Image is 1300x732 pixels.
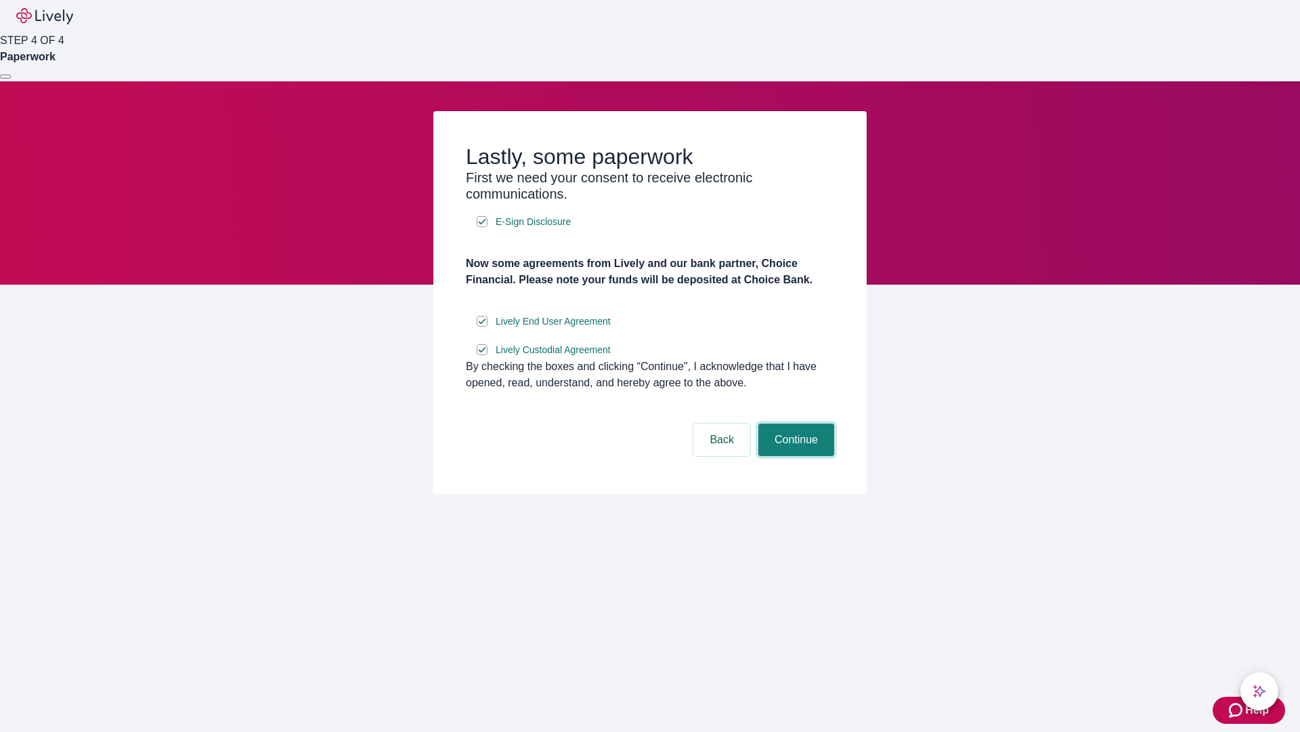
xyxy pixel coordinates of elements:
[496,314,611,329] span: Lively End User Agreement
[693,424,750,456] button: Back
[493,213,573,230] a: e-sign disclosure document
[466,169,834,202] h3: First we need your consent to receive electronic communications.
[1229,702,1245,718] svg: Zendesk support icon
[1245,702,1269,718] span: Help
[466,256,834,288] h4: Now some agreements from Lively and our bank partner, Choice Financial. Please note your funds wi...
[493,313,613,330] a: e-sign disclosure document
[496,343,611,357] span: Lively Custodial Agreement
[466,144,834,169] h2: Lastly, some paperwork
[493,342,613,359] a: e-sign disclosure document
[466,359,834,391] div: By checking the boxes and clicking “Continue", I acknowledge that I have opened, read, understand...
[496,215,571,229] span: E-Sign Disclosure
[1253,685,1266,698] svg: Lively AI Assistant
[1240,672,1278,710] button: chat
[16,8,73,24] img: Lively
[1213,697,1285,724] button: Zendesk support iconHelp
[758,424,834,456] button: Continue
